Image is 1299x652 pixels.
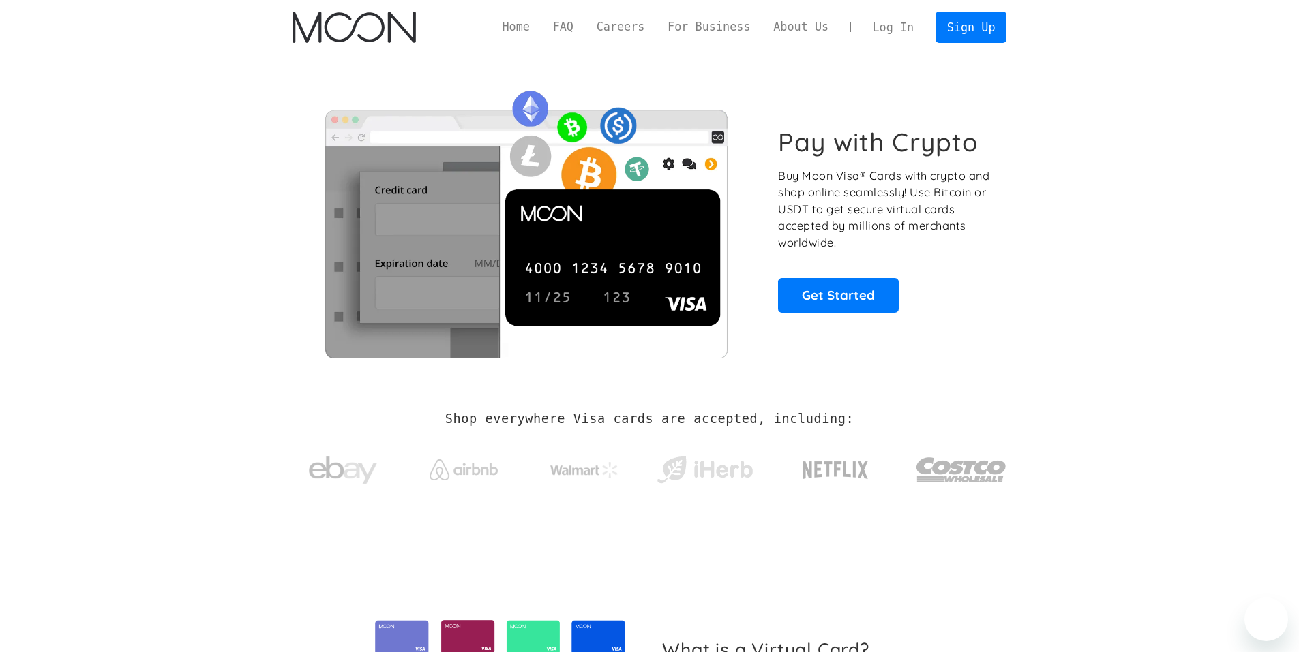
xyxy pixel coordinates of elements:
[293,435,394,499] a: ebay
[762,18,840,35] a: About Us
[1244,597,1288,641] iframe: Button to launch messaging window
[654,439,756,495] a: iHerb
[293,12,416,43] img: Moon Logo
[293,12,416,43] a: home
[533,448,635,485] a: Walmart
[801,453,869,487] img: Netflix
[656,18,762,35] a: For Business
[778,168,991,251] p: Buy Moon Visa® Cards with crypto and shop online seamlessly! Use Bitcoin or USDT to get secure vi...
[654,452,756,488] img: iHerb
[916,431,1007,502] a: Costco
[585,18,656,35] a: Careers
[550,462,618,478] img: Walmart
[541,18,585,35] a: FAQ
[778,127,979,157] h1: Pay with Crypto
[413,446,514,487] a: Airbnb
[491,18,541,35] a: Home
[861,12,925,42] a: Log In
[430,459,498,480] img: Airbnb
[293,81,760,358] img: Moon Cards let you spend your crypto anywhere Visa is accepted.
[445,412,854,426] h2: Shop everywhere Visa cards are accepted, including:
[309,449,377,492] img: ebay
[936,12,1006,42] a: Sign Up
[778,278,899,312] a: Get Started
[775,439,897,494] a: Netflix
[916,444,1007,495] img: Costco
